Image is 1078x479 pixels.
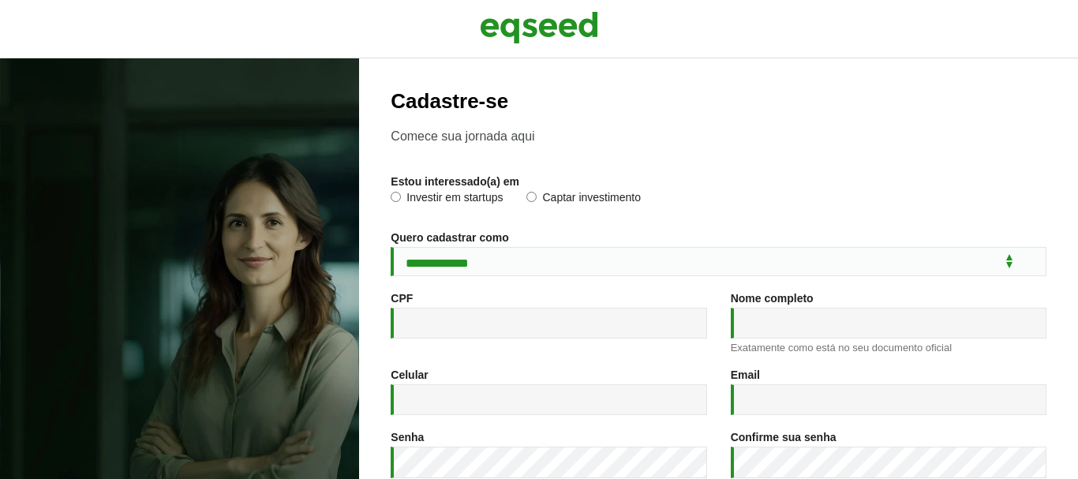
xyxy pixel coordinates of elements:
[480,8,598,47] img: EqSeed Logo
[731,293,814,304] label: Nome completo
[391,176,519,187] label: Estou interessado(a) em
[391,432,424,443] label: Senha
[391,90,1046,113] h2: Cadastre-se
[391,369,428,380] label: Celular
[391,192,401,202] input: Investir em startups
[391,192,503,208] label: Investir em startups
[391,232,508,243] label: Quero cadastrar como
[526,192,641,208] label: Captar investimento
[391,293,413,304] label: CPF
[731,369,760,380] label: Email
[731,342,1046,353] div: Exatamente como está no seu documento oficial
[731,432,837,443] label: Confirme sua senha
[526,192,537,202] input: Captar investimento
[391,129,1046,144] p: Comece sua jornada aqui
